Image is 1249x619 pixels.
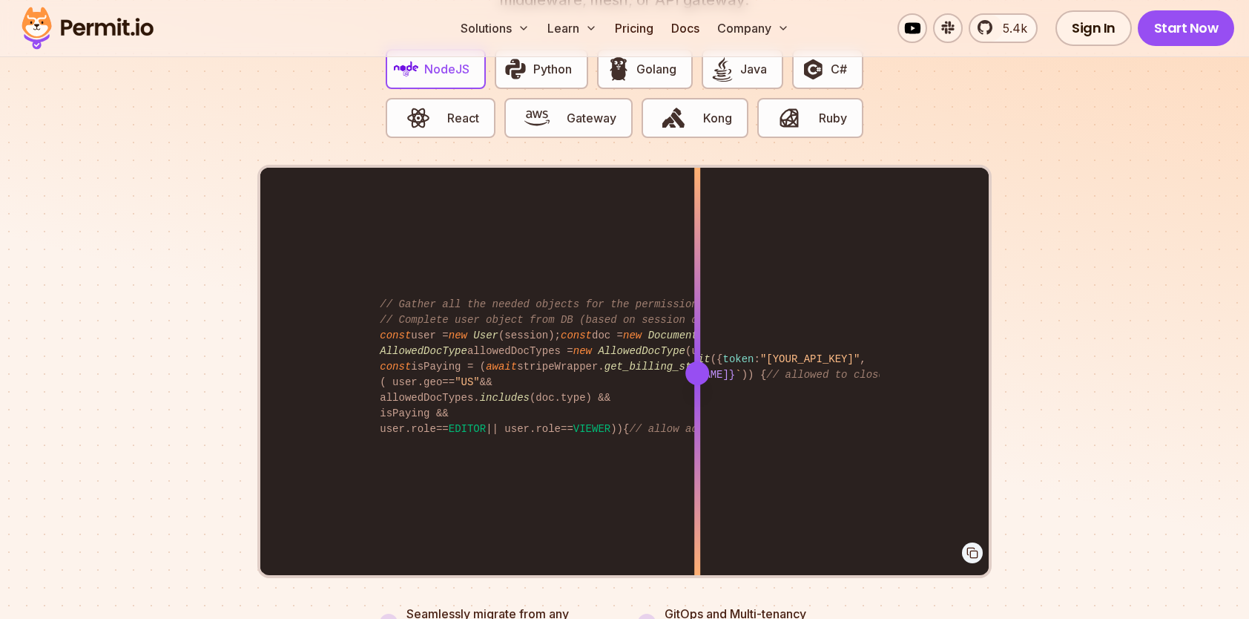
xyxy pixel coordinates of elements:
img: Gateway [524,105,550,131]
img: Python [503,56,528,82]
img: Ruby [777,105,802,131]
span: "US" [455,376,480,388]
button: Company [711,13,795,43]
span: VIEWER [573,423,610,435]
span: const [561,330,592,341]
span: NodeJS [424,60,469,78]
span: Gateway [567,109,616,127]
span: new [573,345,592,357]
span: Java [740,60,767,78]
span: User [473,330,498,341]
img: Golang [606,56,631,82]
span: // allow access [629,423,722,435]
a: Docs [665,13,705,43]
span: new [623,330,642,341]
span: await [486,361,517,373]
a: Pricing [609,13,659,43]
span: Golang [636,60,676,78]
span: get_billing_status [604,361,716,373]
img: NodeJS [394,56,419,82]
span: includes [480,392,530,404]
span: AllowedDocType [598,345,685,357]
span: Python [533,60,572,78]
a: Start Now [1138,10,1235,46]
span: new [449,330,467,341]
span: role [535,423,561,435]
span: // Gather all the needed objects for the permission check [380,298,735,310]
span: role [411,423,436,435]
span: type [561,392,586,404]
img: React [406,105,431,131]
span: AllowedDocType [380,345,467,357]
button: Learn [541,13,603,43]
span: "[YOUR_API_KEY]" [760,353,860,365]
button: Solutions [455,13,535,43]
span: React [447,109,479,127]
span: Ruby [819,109,847,127]
code: user = (session); doc = ( , , session. ); allowedDocTypes = (user. ); isPaying = ( stripeWrapper.... [369,285,879,449]
span: geo [424,376,442,388]
img: Java [710,56,735,82]
a: 5.4k [969,13,1038,43]
span: // Complete user object from DB (based on session object, only 3 DB queries...) [380,314,872,326]
span: Kong [703,109,732,127]
img: Permit logo [15,3,160,53]
span: 5.4k [994,19,1027,37]
a: Sign In [1055,10,1132,46]
span: C# [831,60,847,78]
span: EDITOR [449,423,486,435]
span: token [722,353,754,365]
span: // allowed to close issue [766,369,922,381]
span: Document [648,330,698,341]
img: Kong [661,105,686,131]
img: C# [800,56,825,82]
span: const [380,330,411,341]
span: const [380,361,411,373]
